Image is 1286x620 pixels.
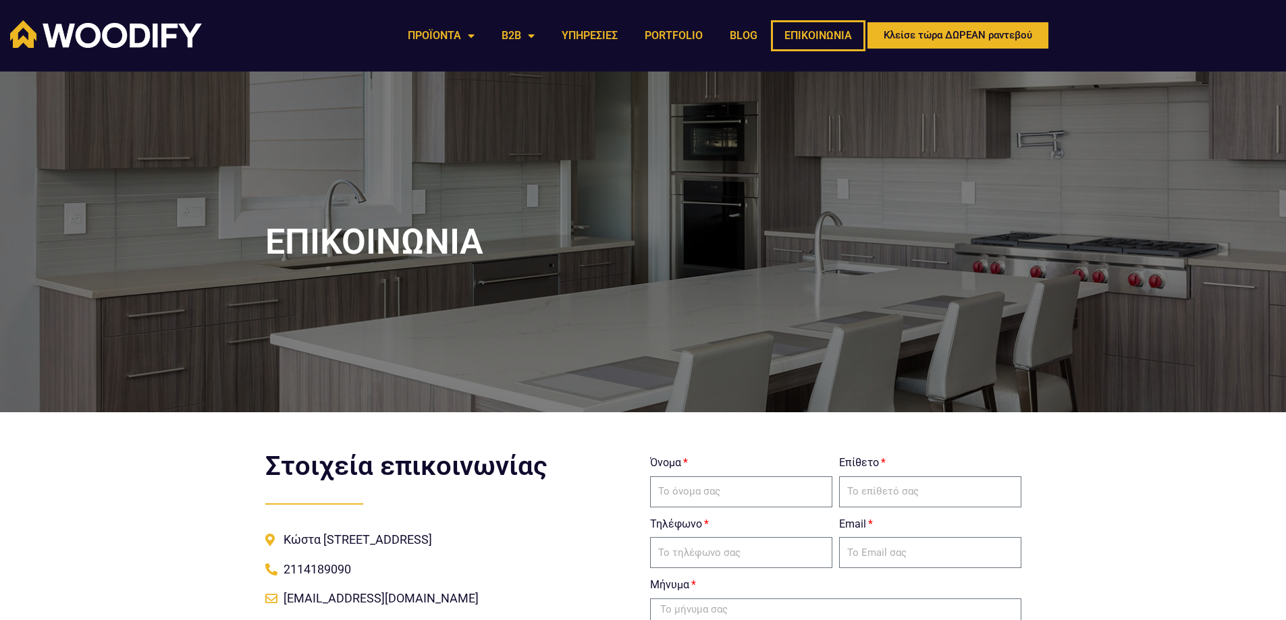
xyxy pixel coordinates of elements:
[280,558,351,580] span: 2114189090
[650,514,709,534] label: Τηλέφωνο
[650,453,688,473] label: Όνομα
[265,453,637,480] h2: Στοιχεία επικοινωνίας
[771,20,865,51] a: ΕΠΙΚΟΙΝΩΝΙΑ
[265,528,637,551] a: Κώστα [STREET_ADDRESS]
[394,20,865,51] nav: Menu
[265,587,637,609] a: [EMAIL_ADDRESS][DOMAIN_NAME]
[280,587,479,609] span: [EMAIL_ADDRESS][DOMAIN_NAME]
[839,453,886,473] label: Επίθετο
[10,20,202,48] img: Woodify
[839,476,1021,507] input: Το επίθετό σας
[631,20,716,51] a: PORTFOLIO
[548,20,631,51] a: ΥΠΗΡΕΣΙΕΣ
[394,20,488,51] a: ΠΡΟΪΟΝΤΑ
[650,537,832,568] input: Το τηλέφωνο σας
[488,20,548,51] a: B2B
[265,225,1021,260] h1: ΕΠΙΚΟΙΝΩΝΙΑ
[716,20,771,51] a: BLOG
[650,575,696,595] label: Μήνυμα
[650,476,832,507] input: Το όνομα σας
[839,514,873,534] label: Email
[280,528,432,551] span: Κώστα [STREET_ADDRESS]
[839,537,1021,568] input: Το Email σας
[265,558,637,580] a: 2114189090
[884,30,1032,40] span: Κλείσε τώρα ΔΩΡΕΑΝ ραντεβού
[865,20,1050,51] a: Κλείσε τώρα ΔΩΡΕΑΝ ραντεβού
